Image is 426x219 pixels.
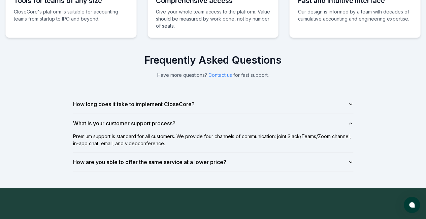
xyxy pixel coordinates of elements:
[73,54,353,66] h2: Frequently Asked Questions
[208,71,232,79] button: Contact us
[298,8,412,22] p: Our design is informed by a team with decades of cumulative accounting and engineering expertise.
[14,8,128,22] p: CloseCore's platform is suitable for accounting teams from startup to IPO and beyond.
[100,71,326,79] p: Have more questions? for fast support.
[73,133,353,152] div: What is your customer support process?
[73,153,353,171] button: How are you able to offer the same service at a lower price?
[73,114,353,133] button: What is your customer support process?
[73,95,353,114] button: How long does it take to implement CloseCore?
[73,133,353,152] div: Premium support is standard for all customers. We provide four channels of communication: joint S...
[156,8,270,29] p: Give your whole team access to the platform. Value should be measured by work done, not by number...
[404,197,420,213] button: atlas-launcher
